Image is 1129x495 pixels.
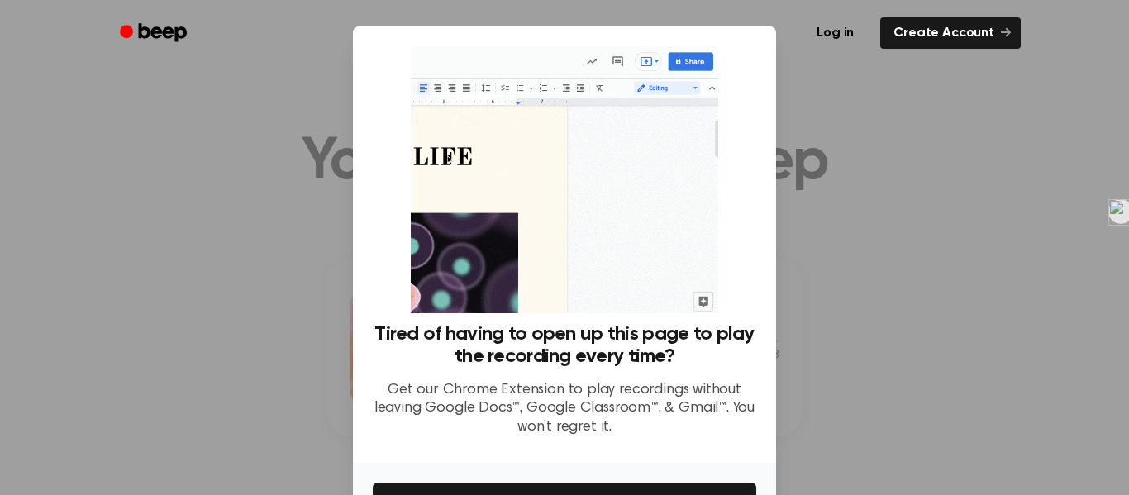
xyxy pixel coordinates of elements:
[373,381,756,437] p: Get our Chrome Extension to play recordings without leaving Google Docs™, Google Classroom™, & Gm...
[880,17,1021,49] a: Create Account
[800,14,870,52] a: Log in
[411,46,717,313] img: Beep extension in action
[373,323,756,368] h3: Tired of having to open up this page to play the recording every time?
[108,17,202,50] a: Beep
